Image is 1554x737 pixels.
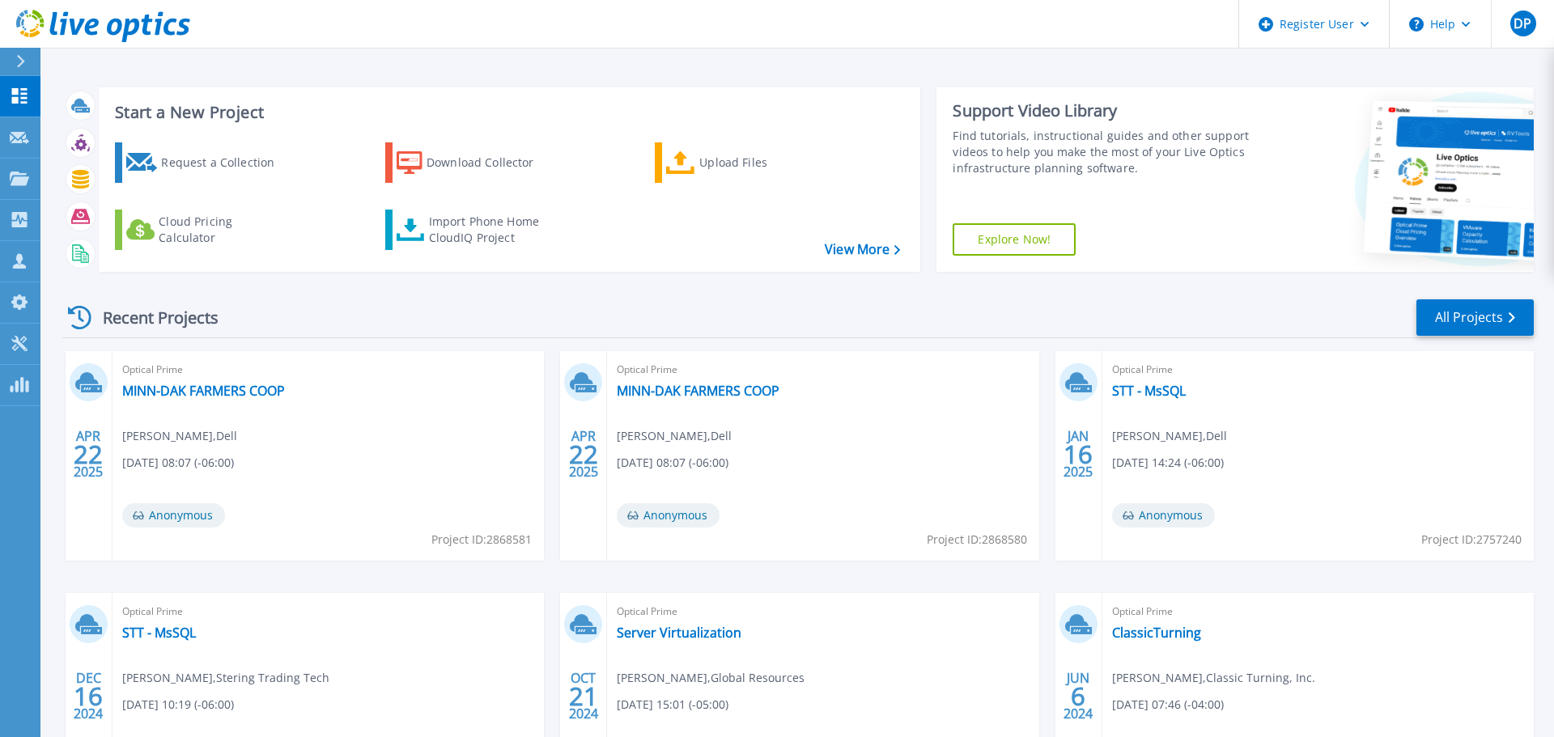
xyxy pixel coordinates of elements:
[1112,625,1201,641] a: ClassicTurning
[1112,603,1524,621] span: Optical Prime
[115,142,295,183] a: Request a Collection
[115,210,295,250] a: Cloud Pricing Calculator
[73,667,104,726] div: DEC 2024
[74,689,103,703] span: 16
[569,447,598,461] span: 22
[122,427,237,445] span: [PERSON_NAME] , Dell
[1071,689,1085,703] span: 6
[1112,696,1224,714] span: [DATE] 07:46 (-04:00)
[953,100,1257,121] div: Support Video Library
[1112,669,1315,687] span: [PERSON_NAME] , Classic Turning, Inc.
[385,142,566,183] a: Download Collector
[953,223,1076,256] a: Explore Now!
[427,146,556,179] div: Download Collector
[1063,667,1093,726] div: JUN 2024
[568,667,599,726] div: OCT 2024
[122,454,234,472] span: [DATE] 08:07 (-06:00)
[655,142,835,183] a: Upload Files
[568,425,599,484] div: APR 2025
[617,427,732,445] span: [PERSON_NAME] , Dell
[617,625,741,641] a: Server Virtualization
[617,383,779,399] a: MINN-DAK FARMERS COOP
[429,214,555,246] div: Import Phone Home CloudIQ Project
[1064,447,1093,461] span: 16
[115,104,900,121] h3: Start a New Project
[1421,531,1522,549] span: Project ID: 2757240
[825,242,900,257] a: View More
[122,696,234,714] span: [DATE] 10:19 (-06:00)
[927,531,1027,549] span: Project ID: 2868580
[617,503,720,527] span: Anonymous
[1416,299,1534,336] a: All Projects
[122,503,225,527] span: Anonymous
[1063,425,1093,484] div: JAN 2025
[1112,427,1227,445] span: [PERSON_NAME] , Dell
[73,425,104,484] div: APR 2025
[617,454,728,472] span: [DATE] 08:07 (-06:00)
[122,383,285,399] a: MINN-DAK FARMERS COOP
[953,128,1257,176] div: Find tutorials, instructional guides and other support videos to help you make the most of your L...
[122,603,534,621] span: Optical Prime
[1514,17,1531,30] span: DP
[617,361,1029,379] span: Optical Prime
[1112,361,1524,379] span: Optical Prime
[74,447,103,461] span: 22
[122,361,534,379] span: Optical Prime
[431,531,532,549] span: Project ID: 2868581
[617,603,1029,621] span: Optical Prime
[1112,383,1186,399] a: STT - MsSQL
[1112,503,1215,527] span: Anonymous
[122,669,329,687] span: [PERSON_NAME] , Stering Trading Tech
[569,689,598,703] span: 21
[699,146,829,179] div: Upload Files
[161,146,291,179] div: Request a Collection
[617,696,728,714] span: [DATE] 15:01 (-05:00)
[617,669,805,687] span: [PERSON_NAME] , Global Resources
[122,625,196,641] a: STT - MsSQL
[1112,454,1224,472] span: [DATE] 14:24 (-06:00)
[62,298,240,337] div: Recent Projects
[159,214,288,246] div: Cloud Pricing Calculator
